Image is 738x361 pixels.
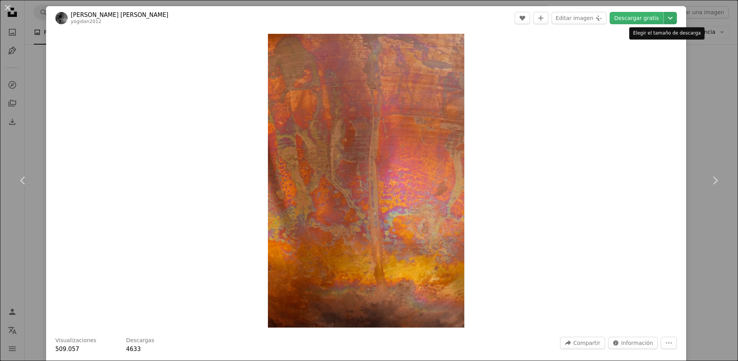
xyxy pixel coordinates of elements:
[560,337,605,349] button: Compartir esta imagen
[126,337,154,344] h3: Descargas
[610,12,663,24] a: Descargar gratis
[692,144,738,217] a: Siguiente
[621,337,653,349] span: Información
[661,337,677,349] button: Más acciones
[268,34,464,328] button: Ampliar en esta imagen
[573,337,600,349] span: Compartir
[629,27,705,40] div: Elegir el tamaño de descarga
[552,12,607,24] button: Editar imagen
[268,34,464,328] img: Pintura abstracta naranja y amarilla
[126,346,141,353] span: 4633
[664,12,677,24] button: Elegir el tamaño de descarga
[515,12,530,24] button: Me gusta
[55,337,96,344] h3: Visualizaciones
[55,12,68,24] img: Ve al perfil de Daniele Levis Pelusi
[71,19,101,24] a: yogidan2012
[55,346,79,353] span: 509.057
[533,12,549,24] button: Añade a la colección
[608,337,658,349] button: Estadísticas sobre esta imagen
[71,11,168,19] a: [PERSON_NAME] [PERSON_NAME]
